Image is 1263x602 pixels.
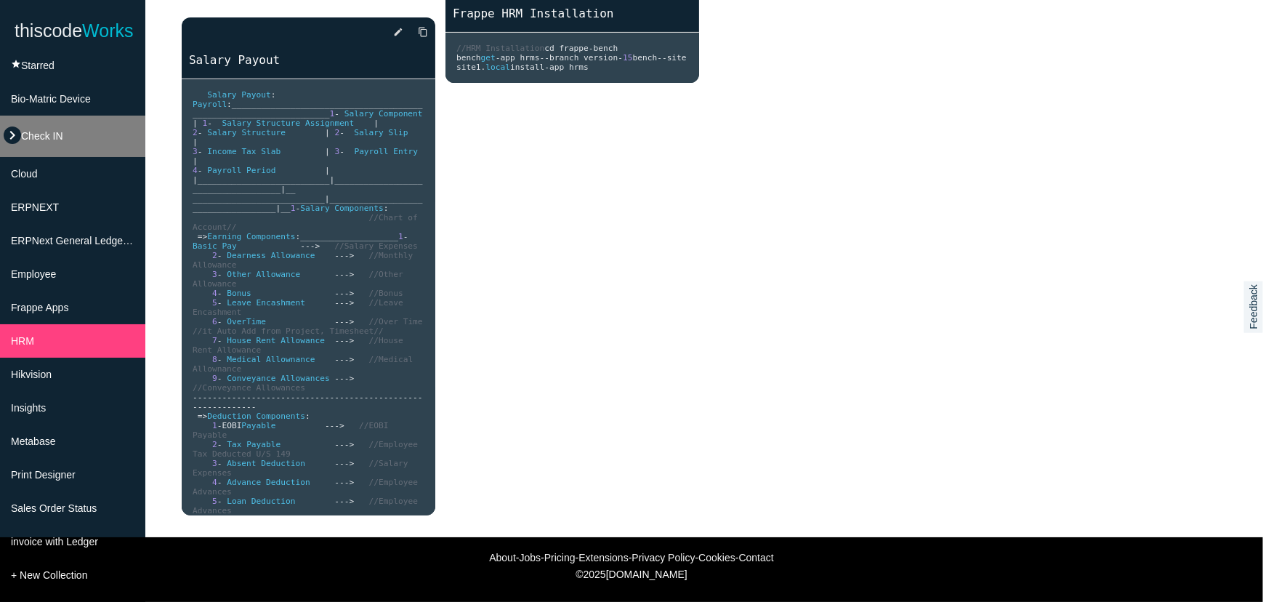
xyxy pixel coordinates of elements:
span: Structure [257,119,301,128]
span: Other [227,270,251,279]
span: Components [246,232,295,241]
span: | [193,156,198,166]
span: - [496,53,501,63]
span: Print Designer [11,469,76,481]
span: get [481,53,496,63]
span: Rent [257,336,276,345]
i: star [11,59,21,69]
span: 9 [212,374,217,383]
span: ____________________________________ [193,194,423,213]
span: Salary [207,128,236,137]
span: - [217,374,222,383]
span: 2 [212,440,217,449]
span: Payable [246,440,281,449]
span: Allowance [281,336,325,345]
span: Check IN [21,130,63,142]
span: Deduction [266,478,310,487]
span: //Chart of Account// [193,213,423,232]
span: 3 [334,147,339,156]
span: 8 [212,355,217,364]
span: Salary [344,109,374,119]
span: Structure [241,128,286,137]
span: ---> [334,251,354,260]
span: Allowance [271,251,315,260]
span: Starred [21,60,55,71]
div: - - - - - - [7,552,1256,563]
span: Dearness [227,251,266,260]
span: //Medical Allownance [193,355,418,374]
span: bench [633,53,658,63]
span: Allownance [266,355,315,364]
span: | [325,147,330,156]
span: - [217,336,222,345]
span: - [217,251,222,260]
span: | [281,185,286,194]
span: - [217,440,222,449]
span: Components [334,204,383,213]
span: -- [540,53,549,63]
span: : [296,232,301,241]
span: ---> [334,374,354,383]
span: ERPNEXT [11,201,59,213]
span: - [217,459,222,468]
span: 3 [212,459,217,468]
a: Jobs [520,552,541,563]
span: //Employee Advances [193,478,423,497]
span: //Leave Encashment [193,298,408,317]
span: app hrms [501,53,540,63]
span: | [325,194,330,204]
span: Absent [227,459,256,468]
span: : [271,90,276,100]
span: 3 [212,270,217,279]
a: Extensions [578,552,628,563]
a: Copy to Clipboard [406,19,428,45]
a: thiscodeWorks [15,7,134,54]
span: Payroll [193,100,227,109]
span: - [217,317,222,326]
span: Loan [227,497,246,506]
span: //House Rent Allowance [193,336,408,355]
span: branch version [549,53,618,63]
span: //Employee Advances [193,497,423,515]
span: ---> [325,421,344,430]
span: //Salary Expenses [193,459,413,478]
span: local [485,63,510,72]
span: Salary [354,128,383,137]
span: - [589,44,594,53]
span: ---> [334,478,354,487]
span: //Salary Expenses [334,241,418,251]
span: Allowances [281,374,329,383]
span: - [334,109,339,119]
span: - [217,298,222,308]
span: ---> [334,355,354,364]
span: //Monthly Allowance [193,251,418,270]
span: 2 [212,251,217,260]
span: Salary [300,204,329,213]
a: Contact [738,552,773,563]
a: About [489,552,516,563]
span: 5 [212,298,217,308]
span: ____________________ [300,232,398,241]
span: //Conveyance Allowances [193,383,305,393]
span: //Other Allowance [193,270,408,289]
span: - [403,232,408,241]
span: Components [257,412,305,421]
span: Leave [227,298,251,308]
span: - [339,128,344,137]
a: Pricing [544,552,576,563]
span: | [193,119,198,128]
span: Pay [222,241,236,251]
span: OverTime [227,317,266,326]
span: ___________________________________________________________________ [193,100,423,119]
span: bench bench [456,44,618,63]
span: - [618,53,623,63]
span: Assignment [305,119,354,128]
span: | [193,137,198,147]
span: 7 [212,336,217,345]
span: : [384,204,389,213]
span: Cloud [11,168,38,180]
span: Component [379,109,423,119]
span: 4 [212,289,217,298]
span: ---> [334,440,354,449]
span: ---> [334,497,354,506]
